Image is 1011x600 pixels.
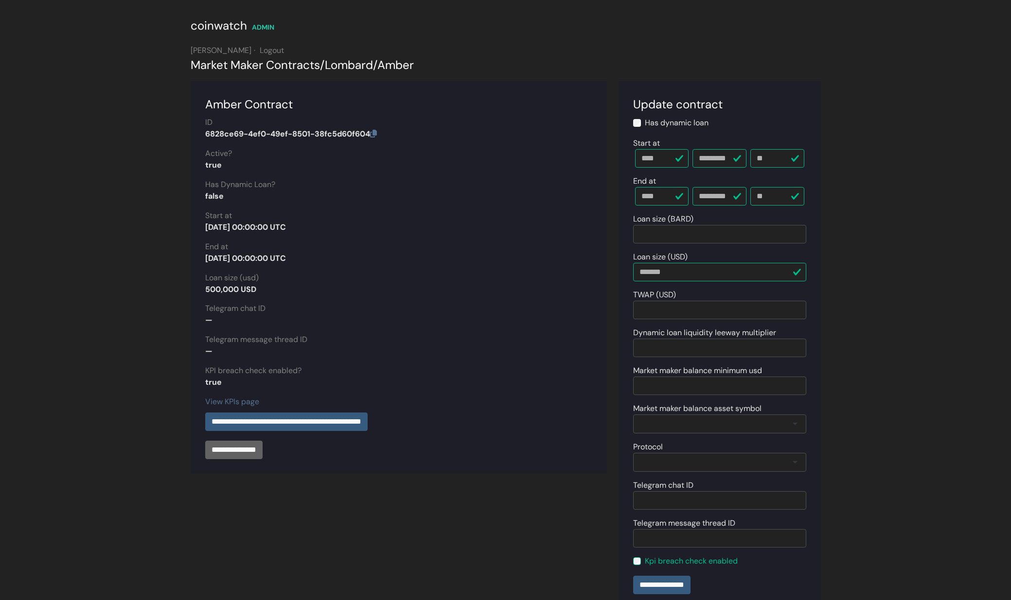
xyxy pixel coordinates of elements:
[205,396,259,407] a: View KPIs page
[205,179,275,190] label: Has Dynamic Loan?
[205,315,213,325] strong: —
[633,327,776,339] label: Dynamic loan liquidity leeway multiplier
[633,403,762,414] label: Market maker balance asset symbol
[205,241,228,253] label: End at
[205,222,286,232] strong: [DATE] 00:00:00 UTC
[633,480,693,491] label: Telegram chat ID
[205,272,259,284] label: Loan size (usd)
[254,45,255,55] span: ·
[205,210,232,222] label: Start at
[633,365,762,377] label: Market maker balance minimum usd
[205,160,222,170] strong: true
[633,137,660,149] label: Start at
[645,117,709,129] label: Has dynamic loan
[633,96,806,113] div: Update contract
[205,377,222,387] strong: true
[205,303,266,314] label: Telegram chat ID
[205,148,232,159] label: Active?
[205,284,256,294] strong: 500,000 USD
[633,251,688,263] label: Loan size (USD)
[645,555,738,567] label: Kpi breach check enabled
[191,45,821,56] div: [PERSON_NAME]
[252,22,274,33] div: ADMIN
[205,191,224,201] strong: false
[633,213,693,225] label: Loan size (BARD)
[633,441,663,453] label: Protocol
[205,334,307,345] label: Telegram message thread ID
[260,45,284,55] a: Logout
[191,22,274,32] a: coinwatch ADMIN
[205,253,286,263] strong: [DATE] 00:00:00 UTC
[320,57,325,72] span: /
[633,289,676,301] label: TWAP (USD)
[191,17,247,34] div: coinwatch
[205,129,377,139] strong: 6828ce69-4ef0-49ef-8501-38fc5d60f604
[205,96,592,113] div: Amber Contract
[373,57,377,72] span: /
[633,517,735,529] label: Telegram message thread ID
[191,56,821,74] div: Market Maker Contracts Lombard Amber
[205,346,213,356] strong: —
[205,365,302,377] label: KPI breach check enabled?
[633,175,656,187] label: End at
[205,117,213,128] label: ID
